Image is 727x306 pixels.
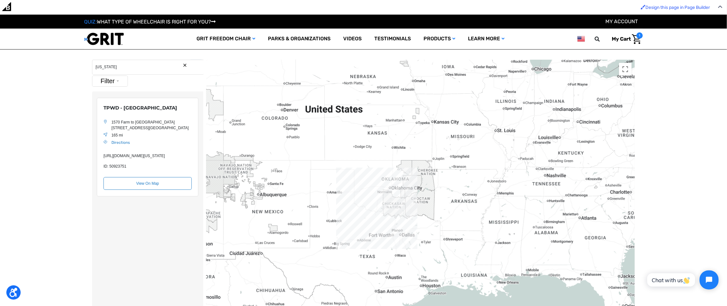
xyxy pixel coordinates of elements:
[718,5,723,8] img: Close Admin Bar
[103,177,192,190] div: View on the map: 'TPWD - Cedar Hill State Park'
[462,29,511,49] a: Learn More
[598,32,607,46] input: Search
[84,19,97,25] span: QUIZ:
[111,140,130,145] a: Location Directions URL, Opens in a New Window
[97,98,198,196] div: TPWD - Cedar Hill State Park, 1570 Farm to Market Road 1382, Cedar Hill, TX 75104, USA
[190,29,262,49] a: GRIT Freedom Chair
[84,19,216,25] a: QUIZ:WHAT TYPE OF WHEELCHAIR IS RIGHT FOR YOU?
[262,29,337,49] a: Parks & Organizations
[337,29,368,49] a: Videos
[183,63,187,68] button: Search Reset
[637,32,643,39] span: 1
[632,34,641,44] img: Cart
[92,60,203,75] input: Search
[417,29,462,49] a: Products
[577,35,585,43] img: us.png
[111,119,192,131] div: Location Address
[368,29,417,49] a: Testimonials
[619,63,632,76] button: Toggle fullscreen view
[103,163,192,169] div: custom-field
[637,2,713,13] a: Enabled brush for page builder edit. Design this page in Page Builder
[103,104,192,112] div: Location Name
[612,36,631,42] span: My Cart
[84,32,124,45] img: GRIT All-Terrain Wheelchair and Mobility Equipment
[607,32,643,46] a: Cart with 1 items
[92,76,128,87] button: Filter Results
[640,265,724,295] iframe: Tidio Chat
[103,153,192,159] div: Location Description
[606,18,638,24] a: Account
[646,5,710,10] span: Design this page in Page Builder
[111,132,192,138] div: Location Distance
[641,4,646,10] img: Enabled brush for page builder edit.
